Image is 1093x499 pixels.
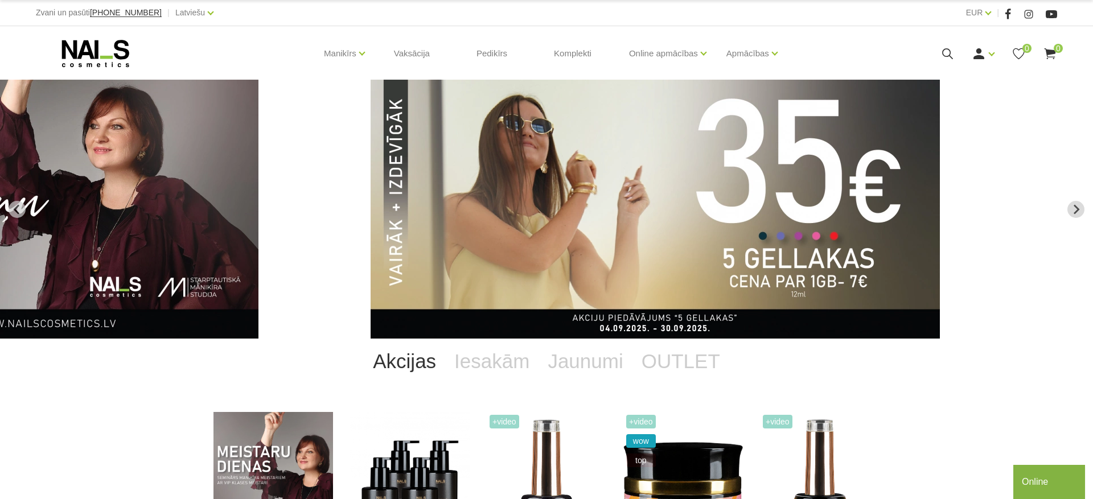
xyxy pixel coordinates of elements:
[1013,463,1087,499] iframe: chat widget
[9,201,26,218] button: Go to last slide
[626,415,656,428] span: +Video
[364,339,445,384] a: Akcijas
[629,31,698,76] a: Online apmācības
[545,26,601,81] a: Komplekti
[726,31,769,76] a: Apmācības
[324,31,356,76] a: Manikīrs
[1022,44,1032,53] span: 0
[626,453,656,467] span: top
[997,6,999,20] span: |
[966,6,983,19] a: EUR
[445,339,539,384] a: Iesakām
[371,80,1026,339] li: 2 of 13
[1043,47,1057,61] a: 0
[90,9,162,17] a: [PHONE_NUMBER]
[626,434,656,448] span: wow
[490,415,519,428] span: +Video
[167,6,170,20] span: |
[385,26,439,81] a: Vaksācija
[1067,201,1084,218] button: Next slide
[539,339,632,384] a: Jaunumi
[36,6,162,20] div: Zvani un pasūti
[1054,44,1063,53] span: 0
[90,8,162,17] span: [PHONE_NUMBER]
[467,26,516,81] a: Pedikīrs
[763,415,792,428] span: +Video
[632,339,729,384] a: OUTLET
[175,6,205,19] a: Latviešu
[1012,47,1026,61] a: 0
